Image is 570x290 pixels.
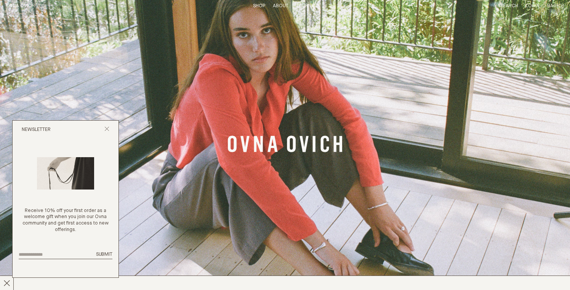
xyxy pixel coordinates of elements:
[526,3,540,8] a: Login
[96,252,112,257] span: Submit
[96,252,112,258] button: Submit
[557,3,564,8] span: [0]
[228,135,342,155] a: Banner Link
[22,127,51,133] h2: Newsletter
[19,208,112,234] p: Receive 10% off your first order as a welcome gift when you join our Ovna community and get first...
[500,3,518,8] a: Search
[253,3,265,8] a: Shop
[273,3,288,10] summary: About
[547,3,557,8] span: Bag
[6,3,35,8] a: Home
[296,3,317,8] a: Journal
[104,126,109,134] button: Close popup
